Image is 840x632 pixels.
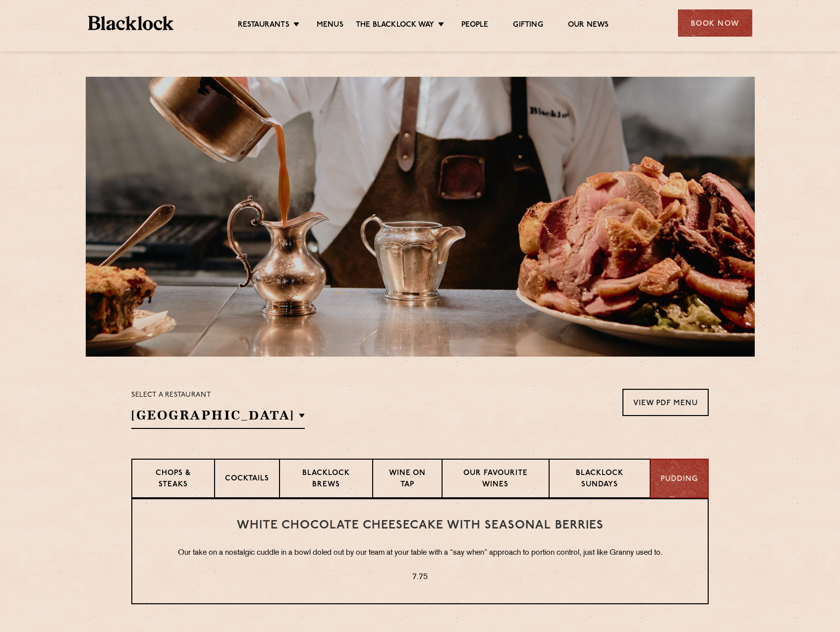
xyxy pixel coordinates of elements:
p: Our take on a nostalgic cuddle in a bowl doled out by our team at your table with a “say when” ap... [152,547,688,560]
p: Wine on Tap [383,468,432,491]
a: The Blacklock Way [356,20,434,31]
a: Menus [317,20,343,31]
p: 7.75 [152,571,688,584]
h2: [GEOGRAPHIC_DATA] [131,407,305,429]
a: Gifting [513,20,543,31]
a: View PDF Menu [622,389,709,416]
a: People [461,20,488,31]
a: Our News [568,20,609,31]
h3: White Chocolate Cheesecake with Seasonal Berries [152,519,688,532]
p: Select a restaurant [131,389,305,402]
p: Blacklock Sundays [560,468,640,491]
p: Pudding [661,474,698,485]
p: Blacklock Brews [290,468,362,491]
a: Restaurants [238,20,289,31]
p: Chops & Steaks [142,468,204,491]
p: Cocktails [225,474,269,486]
div: Book Now [678,9,752,37]
p: Our favourite wines [452,468,538,491]
img: BL_Textured_Logo-footer-cropped.svg [88,16,174,30]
